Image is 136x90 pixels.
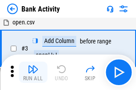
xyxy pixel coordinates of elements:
[76,62,104,83] button: Skip
[12,19,35,26] span: open.csv
[34,50,59,61] div: open!J:J
[107,5,114,12] img: Support
[28,64,38,74] img: Run All
[85,76,96,81] div: Skip
[97,38,111,45] div: range
[21,5,60,13] div: Bank Activity
[111,65,126,79] img: Main button
[19,62,47,83] button: Run All
[42,36,76,47] div: Add Column
[80,38,96,45] div: before
[23,76,43,81] div: Run All
[85,64,95,74] img: Skip
[7,4,18,14] img: Back
[118,4,129,14] img: Settings menu
[21,45,28,52] span: # 3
